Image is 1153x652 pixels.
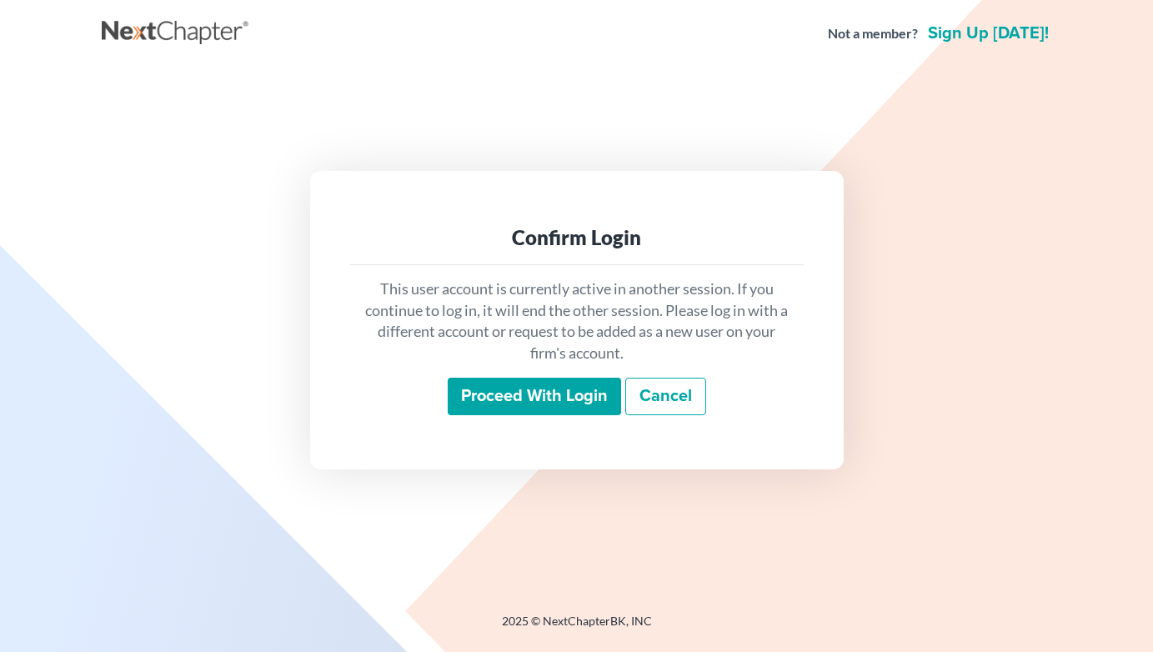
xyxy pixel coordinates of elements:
a: Cancel [625,378,706,416]
div: Confirm Login [363,224,790,251]
input: Proceed with login [448,378,621,416]
a: Sign up [DATE]! [925,25,1052,42]
p: This user account is currently active in another session. If you continue to log in, it will end ... [363,278,790,364]
div: 2025 © NextChapterBK, INC [102,613,1052,643]
strong: Not a member? [828,24,918,43]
